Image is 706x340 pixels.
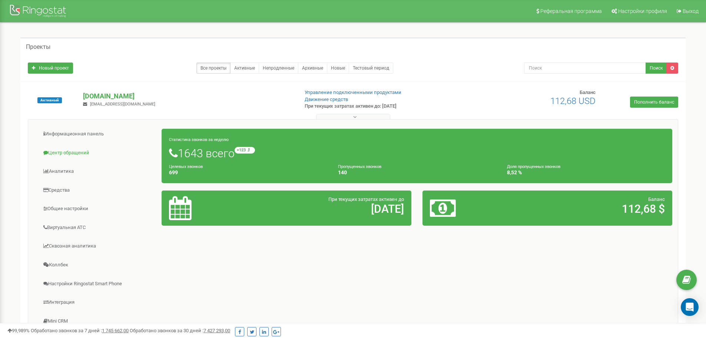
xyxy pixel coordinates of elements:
span: Настройки профиля [618,8,667,14]
button: Поиск [646,63,667,74]
a: Новые [327,63,349,74]
span: Обработано звонков за 7 дней : [31,328,129,333]
a: Тестовый период [349,63,393,74]
p: При текущих затратах активен до: [DATE] [305,103,459,110]
small: Пропущенных звонков [338,164,381,169]
a: Коллбек [34,256,162,274]
a: Управление подключенными продуктами [305,90,401,95]
span: Выход [683,8,699,14]
a: Новый проект [28,63,73,74]
span: 112,68 USD [550,96,596,106]
a: Все проекты [196,63,231,74]
h1: 1643 всего [169,147,665,159]
a: Mini CRM [34,312,162,330]
a: Центр обращений [34,144,162,162]
a: Виртуальная АТС [34,219,162,237]
a: Общие настройки [34,200,162,218]
a: Аналитика [34,162,162,181]
h2: 112,68 $ [512,203,665,215]
a: Архивные [298,63,327,74]
u: 1 745 662,00 [102,328,129,333]
u: 7 427 293,00 [203,328,230,333]
span: Баланс [648,196,665,202]
small: Доля пропущенных звонков [507,164,560,169]
span: Обработано звонков за 30 дней : [130,328,230,333]
a: Непродленные [259,63,298,74]
a: Средства [34,181,162,199]
h4: 140 [338,170,496,175]
a: Настройки Ringostat Smart Phone [34,275,162,293]
small: Статистика звонков за неделю [169,137,229,142]
h2: [DATE] [251,203,404,215]
span: 99,989% [7,328,30,333]
span: При текущих затратах активен до [328,196,404,202]
a: Информационная панель [34,125,162,143]
h5: Проекты [26,44,50,50]
small: +123 [235,147,255,154]
a: Движение средств [305,97,348,102]
div: Open Intercom Messenger [681,298,699,316]
a: Пополнить баланс [630,97,678,108]
span: [EMAIL_ADDRESS][DOMAIN_NAME] [90,102,155,107]
input: Поиск [524,63,646,74]
h4: 8,52 % [507,170,665,175]
a: Интеграция [34,293,162,312]
a: Активные [230,63,259,74]
span: Реферальная программа [540,8,602,14]
h4: 699 [169,170,327,175]
span: Активный [37,97,62,103]
a: Сквозная аналитика [34,237,162,255]
p: [DOMAIN_NAME] [83,91,292,101]
span: Баланс [580,90,596,95]
small: Целевых звонков [169,164,203,169]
